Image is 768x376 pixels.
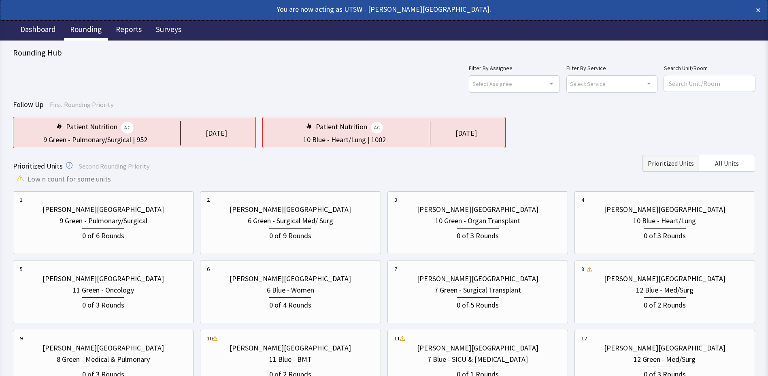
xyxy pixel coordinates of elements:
[394,265,397,273] div: 7
[82,228,124,241] div: 0 of 6 Rounds
[581,334,587,342] div: 12
[82,297,124,311] div: 0 of 3 Rounds
[14,20,62,41] a: Dashboard
[634,354,696,365] div: 12 Green - Med/Surg
[394,334,400,342] div: 11
[366,134,371,145] div: |
[136,134,147,145] div: 952
[457,228,499,241] div: 0 of 3 Rounds
[20,334,23,342] div: 9
[642,155,699,172] button: Prioritized Units
[43,204,164,215] div: [PERSON_NAME][GEOGRAPHIC_DATA]
[303,134,366,145] div: 10 Blue - Heart/Lung
[316,121,384,134] div: Patient Nutrition
[417,342,538,354] div: [PERSON_NAME][GEOGRAPHIC_DATA]
[230,342,351,354] div: [PERSON_NAME][GEOGRAPHIC_DATA]
[457,297,499,311] div: 0 of 5 Rounds
[7,4,685,15] div: You are now acting as UTSW - [PERSON_NAME][GEOGRAPHIC_DATA].
[20,196,23,204] div: 1
[435,215,520,226] div: 10 Green - Organ Transplant
[57,354,150,365] div: 8 Green - Medical & Pulmonary
[207,265,210,273] div: 6
[73,284,134,296] div: 11 Green - Oncology
[581,196,584,204] div: 4
[604,273,725,284] div: [PERSON_NAME][GEOGRAPHIC_DATA]
[230,273,351,284] div: [PERSON_NAME][GEOGRAPHIC_DATA]
[570,79,606,88] span: Select Service
[131,134,136,145] div: |
[469,63,560,73] label: Filter By Assignee
[13,47,755,58] div: Rounding Hub
[664,75,755,92] input: Search Unit/Room
[13,161,63,171] span: Prioritized Units
[636,284,694,296] div: 12 Blue - Med/Surg
[248,215,333,226] div: 6 Green - Surgical Med/ Surg
[269,228,311,241] div: 0 of 9 Rounds
[110,20,148,41] a: Reports
[60,215,147,226] div: 9 Green - Pulmonary/Surgical
[207,196,210,204] div: 2
[121,121,134,134] span: AC
[455,128,477,139] div: [DATE]
[150,20,187,41] a: Surveys
[269,297,311,311] div: 0 of 4 Rounds
[267,284,314,296] div: 6 Blue - Women
[13,99,755,110] div: Follow Up
[428,354,528,365] div: 7 Blue - SICU & [MEDICAL_DATA]
[370,121,384,134] span: AC
[43,342,164,354] div: [PERSON_NAME][GEOGRAPHIC_DATA]
[648,158,694,168] span: Prioritized Units
[394,196,397,204] div: 3
[43,134,131,145] div: 9 Green - Pulmonary/Surgical
[633,215,696,226] div: 10 Blue - Heart/Lung
[699,155,755,172] button: All Units
[472,79,512,88] span: Select Assignee
[28,173,111,185] span: Low n count for some units
[417,273,538,284] div: [PERSON_NAME][GEOGRAPHIC_DATA]
[66,121,134,134] div: Patient Nutrition
[79,162,149,170] span: Second Rounding Priority
[604,204,725,215] div: [PERSON_NAME][GEOGRAPHIC_DATA]
[371,134,386,145] div: 1002
[644,228,686,241] div: 0 of 3 Rounds
[230,204,351,215] div: [PERSON_NAME][GEOGRAPHIC_DATA]
[581,265,584,273] div: 8
[715,158,739,168] span: All Units
[43,273,164,284] div: [PERSON_NAME][GEOGRAPHIC_DATA]
[50,100,113,109] span: First Rounding Priority
[417,204,538,215] div: [PERSON_NAME][GEOGRAPHIC_DATA]
[269,354,312,365] div: 11 Blue - BMT
[756,4,761,17] button: ×
[604,342,725,354] div: [PERSON_NAME][GEOGRAPHIC_DATA]
[207,334,213,342] div: 10
[64,20,108,41] a: Rounding
[566,63,657,73] label: Filter By Service
[20,265,23,273] div: 5
[644,297,686,311] div: 0 of 2 Rounds
[664,63,755,73] label: Search Unit/Room
[434,284,521,296] div: 7 Green - Surgical Transplant
[206,128,227,139] div: [DATE]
